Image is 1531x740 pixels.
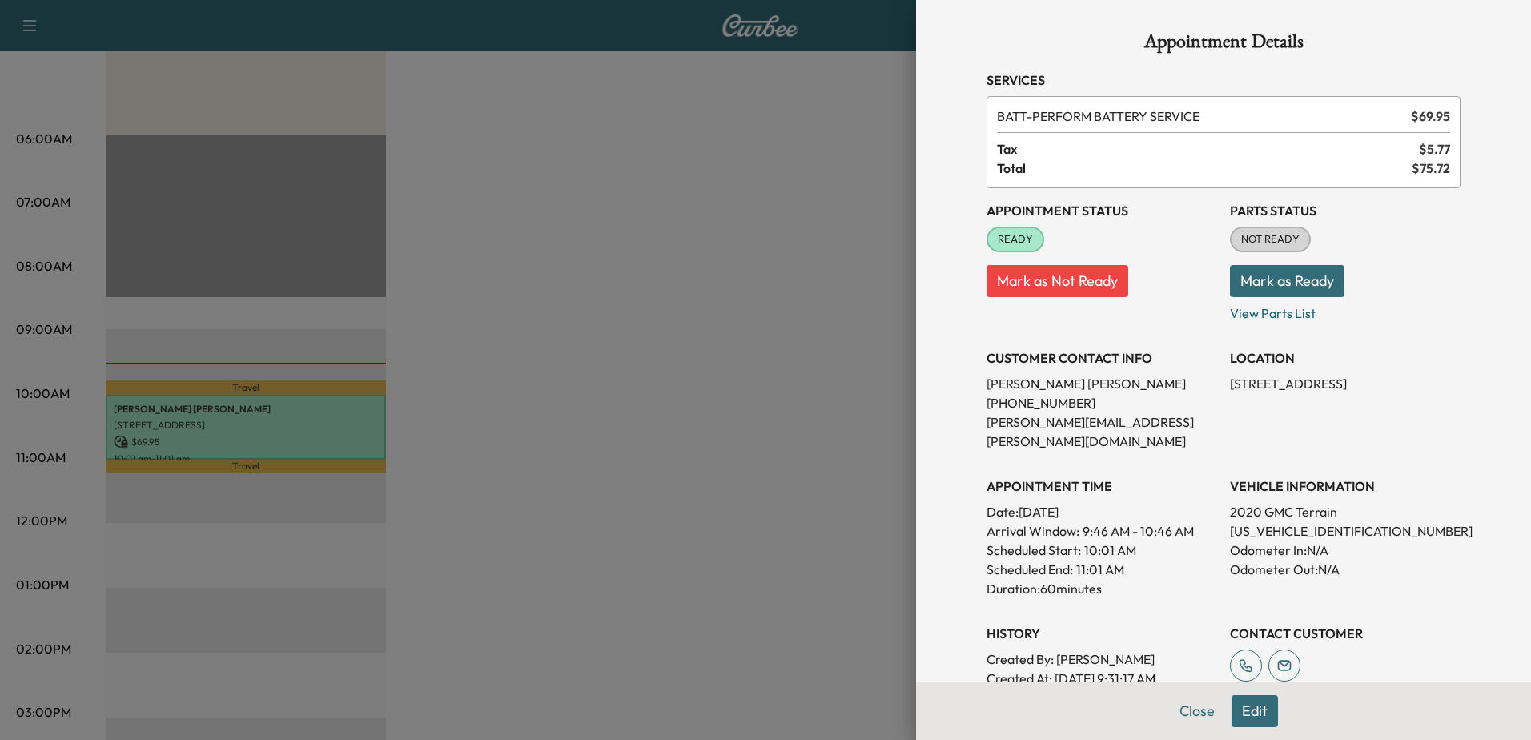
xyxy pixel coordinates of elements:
[1412,159,1450,178] span: $ 75.72
[1084,541,1136,560] p: 10:01 AM
[997,107,1404,126] span: PERFORM BATTERY SERVICE
[997,159,1412,178] span: Total
[987,32,1461,58] h1: Appointment Details
[987,521,1217,541] p: Arrival Window:
[987,412,1217,451] p: [PERSON_NAME][EMAIL_ADDRESS][PERSON_NAME][DOMAIN_NAME]
[987,624,1217,643] h3: History
[1230,502,1461,521] p: 2020 GMC Terrain
[1230,201,1461,220] h3: Parts Status
[1230,297,1461,323] p: View Parts List
[1169,695,1225,727] button: Close
[987,265,1128,297] button: Mark as Not Ready
[997,139,1419,159] span: Tax
[1232,231,1309,247] span: NOT READY
[987,348,1217,368] h3: CUSTOMER CONTACT INFO
[987,477,1217,496] h3: APPOINTMENT TIME
[987,650,1217,669] p: Created By : [PERSON_NAME]
[987,374,1217,393] p: [PERSON_NAME] [PERSON_NAME]
[1230,521,1461,541] p: [US_VEHICLE_IDENTIFICATION_NUMBER]
[987,502,1217,521] p: Date: [DATE]
[1083,521,1194,541] span: 9:46 AM - 10:46 AM
[1230,560,1461,579] p: Odometer Out: N/A
[987,560,1073,579] p: Scheduled End:
[988,231,1043,247] span: READY
[1076,560,1124,579] p: 11:01 AM
[1230,374,1461,393] p: [STREET_ADDRESS]
[987,579,1217,598] p: Duration: 60 minutes
[1230,541,1461,560] p: Odometer In: N/A
[1230,265,1344,297] button: Mark as Ready
[987,541,1081,560] p: Scheduled Start:
[987,70,1461,90] h3: Services
[1411,107,1450,126] span: $ 69.95
[987,669,1217,688] p: Created At : [DATE] 9:31:17 AM
[1230,477,1461,496] h3: VEHICLE INFORMATION
[1419,139,1450,159] span: $ 5.77
[1230,624,1461,643] h3: CONTACT CUSTOMER
[1232,695,1278,727] button: Edit
[987,393,1217,412] p: [PHONE_NUMBER]
[987,201,1217,220] h3: Appointment Status
[1230,348,1461,368] h3: LOCATION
